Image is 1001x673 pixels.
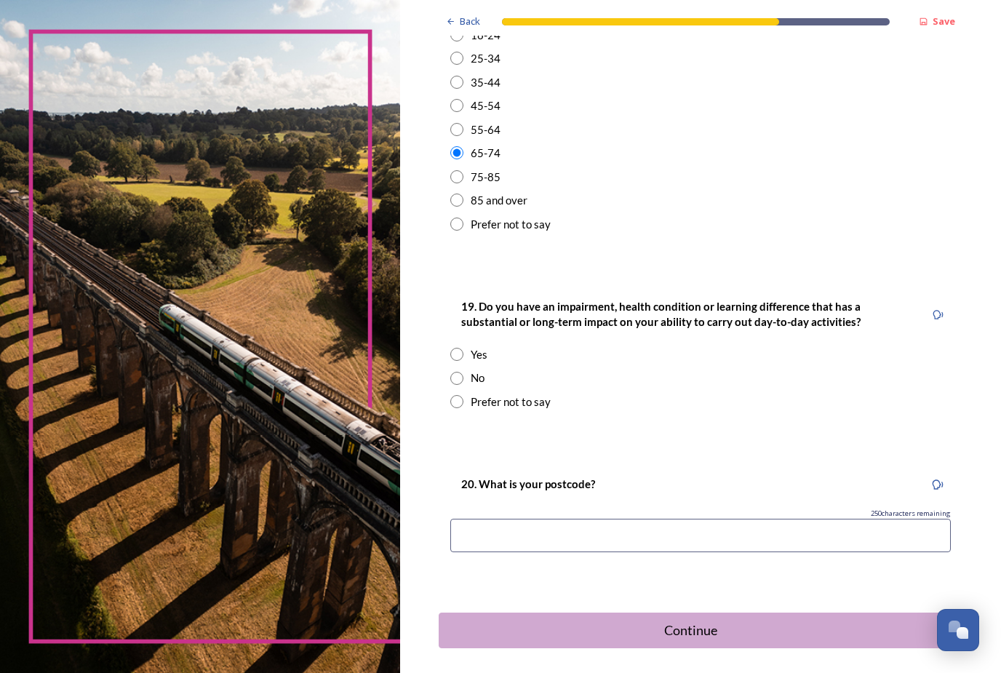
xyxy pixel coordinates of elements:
[461,477,595,490] strong: 20. What is your postcode?
[471,192,527,209] div: 85 and over
[447,621,935,640] div: Continue
[460,15,480,28] span: Back
[439,613,962,648] button: Continue
[471,216,551,233] div: Prefer not to say
[471,145,500,162] div: 65-74
[471,370,484,386] div: No
[471,169,500,186] div: 75-85
[471,74,500,91] div: 35-44
[461,300,863,328] strong: 19. Do you have an impairment, health condition or learning difference that has a substantial or ...
[933,15,955,28] strong: Save
[471,394,551,410] div: Prefer not to say
[471,346,487,363] div: Yes
[471,50,500,67] div: 25-34
[871,509,951,519] span: 250 characters remaining
[471,97,500,114] div: 45-54
[471,122,500,138] div: 55-64
[937,609,979,651] button: Open Chat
